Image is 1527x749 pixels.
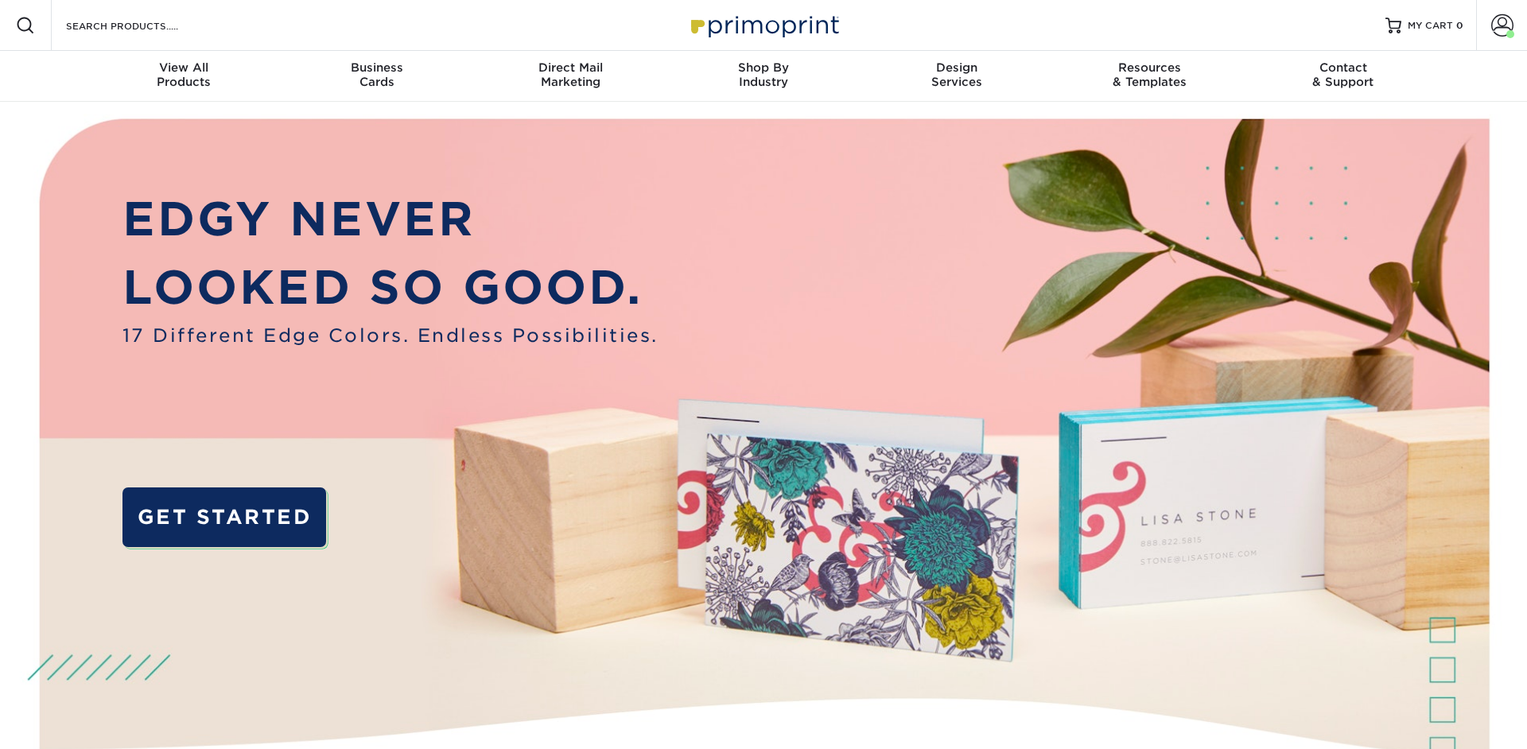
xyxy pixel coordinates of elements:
[474,51,667,102] a: Direct MailMarketing
[860,60,1053,89] div: Services
[87,60,281,89] div: Products
[1053,60,1246,75] span: Resources
[860,60,1053,75] span: Design
[281,60,474,75] span: Business
[122,487,327,548] a: GET STARTED
[1408,19,1453,33] span: MY CART
[1053,51,1246,102] a: Resources& Templates
[474,60,667,89] div: Marketing
[474,60,667,75] span: Direct Mail
[1456,20,1463,31] span: 0
[122,254,659,322] p: LOOKED SO GOOD.
[1246,60,1440,89] div: & Support
[64,16,220,35] input: SEARCH PRODUCTS.....
[684,8,843,42] img: Primoprint
[87,60,281,75] span: View All
[1053,60,1246,89] div: & Templates
[281,51,474,102] a: BusinessCards
[281,60,474,89] div: Cards
[667,60,861,75] span: Shop By
[1246,51,1440,102] a: Contact& Support
[667,51,861,102] a: Shop ByIndustry
[667,60,861,89] div: Industry
[1246,60,1440,75] span: Contact
[87,51,281,102] a: View AllProducts
[122,322,659,350] span: 17 Different Edge Colors. Endless Possibilities.
[860,51,1053,102] a: DesignServices
[122,185,659,254] p: EDGY NEVER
